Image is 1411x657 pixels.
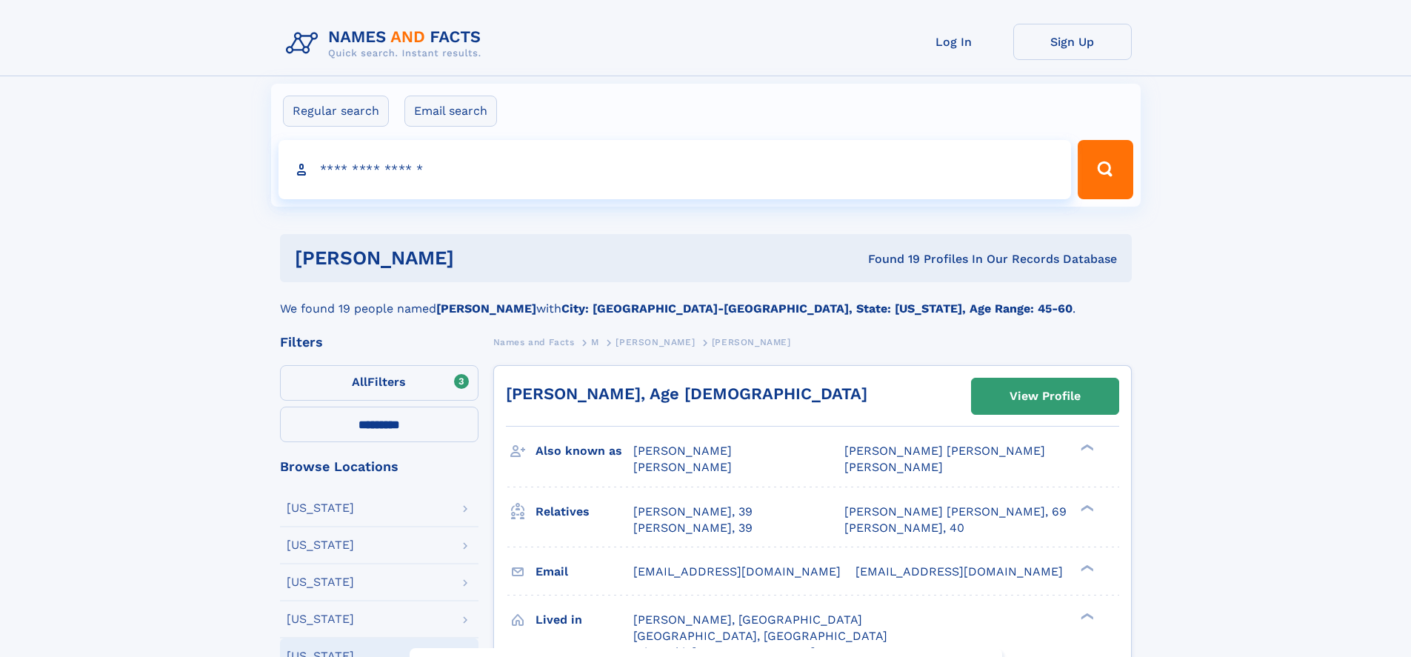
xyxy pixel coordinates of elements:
a: Log In [895,24,1013,60]
span: [EMAIL_ADDRESS][DOMAIN_NAME] [855,564,1063,578]
span: [GEOGRAPHIC_DATA], [GEOGRAPHIC_DATA] [633,629,887,643]
img: Logo Names and Facts [280,24,493,64]
div: ❯ [1077,611,1095,621]
div: Browse Locations [280,460,478,473]
span: [PERSON_NAME] [844,460,943,474]
span: [PERSON_NAME], [GEOGRAPHIC_DATA] [633,613,862,627]
div: ❯ [1077,443,1095,453]
a: [PERSON_NAME] [616,333,695,351]
span: [EMAIL_ADDRESS][DOMAIN_NAME] [633,564,841,578]
b: [PERSON_NAME] [436,301,536,316]
b: City: [GEOGRAPHIC_DATA]-[GEOGRAPHIC_DATA], State: [US_STATE], Age Range: 45-60 [561,301,1073,316]
a: [PERSON_NAME], 40 [844,520,964,536]
a: Names and Facts [493,333,575,351]
input: search input [278,140,1072,199]
h3: Lived in [536,607,633,633]
span: [PERSON_NAME] [PERSON_NAME] [844,444,1045,458]
span: [PERSON_NAME] [633,460,732,474]
div: View Profile [1010,379,1081,413]
span: [PERSON_NAME] [616,337,695,347]
span: [PERSON_NAME] [712,337,791,347]
h3: Also known as [536,438,633,464]
span: M [591,337,599,347]
a: [PERSON_NAME], 39 [633,520,753,536]
div: Found 19 Profiles In Our Records Database [661,251,1117,267]
a: M [591,333,599,351]
a: Sign Up [1013,24,1132,60]
span: All [352,375,367,389]
div: [US_STATE] [287,502,354,514]
div: ❯ [1077,503,1095,513]
a: [PERSON_NAME], 39 [633,504,753,520]
div: We found 19 people named with . [280,282,1132,318]
label: Email search [404,96,497,127]
a: [PERSON_NAME], Age [DEMOGRAPHIC_DATA] [506,384,867,403]
h3: Email [536,559,633,584]
button: Search Button [1078,140,1133,199]
div: ❯ [1077,563,1095,573]
div: [US_STATE] [287,539,354,551]
label: Regular search [283,96,389,127]
label: Filters [280,365,478,401]
h1: [PERSON_NAME] [295,249,661,267]
div: [US_STATE] [287,613,354,625]
a: [PERSON_NAME] [PERSON_NAME], 69 [844,504,1067,520]
h3: Relatives [536,499,633,524]
span: [PERSON_NAME] [633,444,732,458]
div: [US_STATE] [287,576,354,588]
div: Filters [280,336,478,349]
a: View Profile [972,378,1118,414]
